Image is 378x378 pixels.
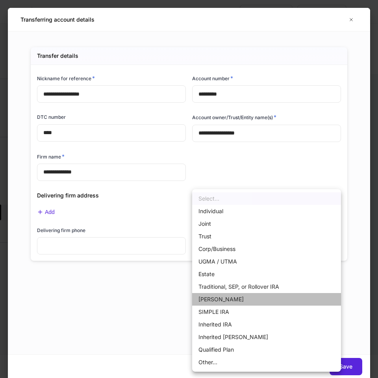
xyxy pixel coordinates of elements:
[192,343,341,356] li: Qualified Plan
[192,218,341,230] li: Joint
[192,230,341,243] li: Trust
[192,280,341,293] li: Traditional, SEP, or Rollover IRA
[192,331,341,343] li: Inherited [PERSON_NAME]
[192,205,341,218] li: Individual
[192,356,341,369] li: Other...
[192,293,341,306] li: [PERSON_NAME]
[192,243,341,255] li: Corp/Business
[192,306,341,318] li: SIMPLE IRA
[192,268,341,280] li: Estate
[192,255,341,268] li: UGMA / UTMA
[192,318,341,331] li: Inherited IRA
